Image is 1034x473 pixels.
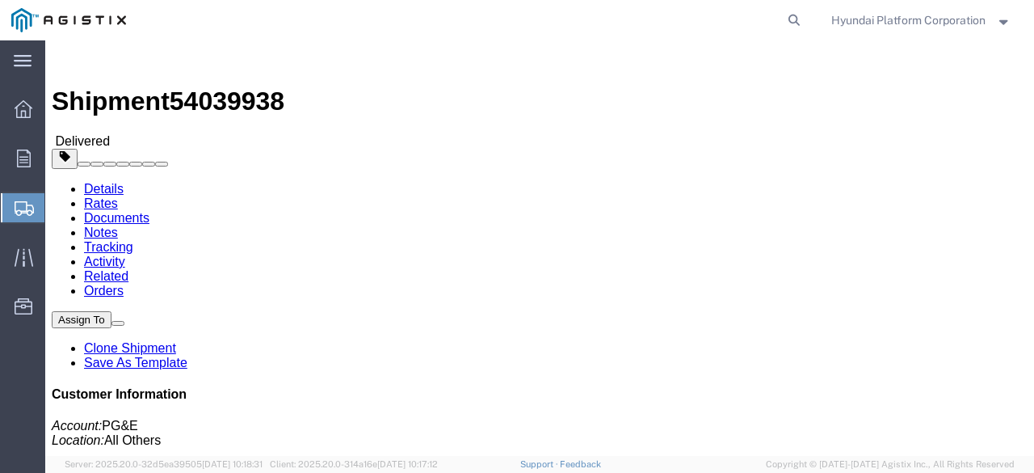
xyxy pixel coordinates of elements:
span: Copyright © [DATE]-[DATE] Agistix Inc., All Rights Reserved [766,458,1015,471]
a: Support [520,459,561,469]
span: [DATE] 10:18:31 [202,459,263,469]
button: Hyundai Platform Corporation [830,11,1012,30]
a: Feedback [560,459,601,469]
iframe: FS Legacy Container [45,40,1034,456]
img: logo [11,8,126,32]
span: Server: 2025.20.0-32d5ea39505 [65,459,263,469]
span: Client: 2025.20.0-314a16e [270,459,438,469]
span: Hyundai Platform Corporation [831,11,986,29]
span: [DATE] 10:17:12 [377,459,438,469]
